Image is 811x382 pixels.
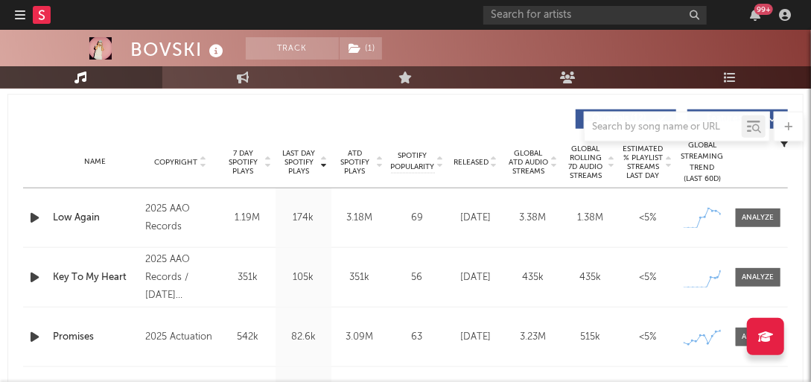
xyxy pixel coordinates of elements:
div: [DATE] [451,211,500,226]
div: 2025 AAO Records / [DATE] RECORDS [145,251,216,305]
div: Name [53,156,138,168]
div: 3.18M [335,211,384,226]
div: 3.09M [335,330,384,345]
button: 99+ [750,9,760,21]
a: Key To My Heart [53,270,138,285]
div: 1.19M [223,211,272,226]
div: 351k [335,270,384,285]
span: Global ATD Audio Streams [508,149,549,176]
div: 3.38M [508,211,558,226]
div: 1.38M [565,211,615,226]
div: <5% [623,211,672,226]
div: 82.6k [279,330,328,345]
div: BOVSKI [130,37,227,62]
div: 515k [565,330,615,345]
div: <5% [623,330,672,345]
button: Originals(12) [576,109,676,129]
div: Global Streaming Trend (Last 60D) [680,140,725,185]
div: <5% [623,270,672,285]
div: 69 [391,211,443,226]
a: Promises [53,330,138,345]
div: 2025 AAO Records [145,200,216,236]
div: [DATE] [451,270,500,285]
span: ATD Spotify Plays [335,149,375,176]
div: 2025 Actuation [145,328,216,346]
button: Track [246,37,339,60]
span: Spotify Popularity [391,150,435,173]
span: Copyright [155,158,198,167]
button: (1) [340,37,382,60]
input: Search for artists [483,6,707,25]
div: [DATE] [451,330,500,345]
input: Search by song name or URL [585,121,742,133]
div: 174k [279,211,328,226]
span: Estimated % Playlist Streams Last Day [623,144,664,180]
span: Released [454,158,489,167]
span: ( 1 ) [339,37,383,60]
span: 7 Day Spotify Plays [223,149,263,176]
div: 542k [223,330,272,345]
div: 3.23M [508,330,558,345]
div: 435k [565,270,615,285]
span: Global Rolling 7D Audio Streams [565,144,606,180]
div: 435k [508,270,558,285]
div: 105k [279,270,328,285]
span: Last Day Spotify Plays [279,149,319,176]
div: 351k [223,270,272,285]
div: 63 [391,330,443,345]
a: Low Again [53,211,138,226]
div: 56 [391,270,443,285]
button: Features(9) [687,109,788,129]
div: 99 + [754,4,773,15]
